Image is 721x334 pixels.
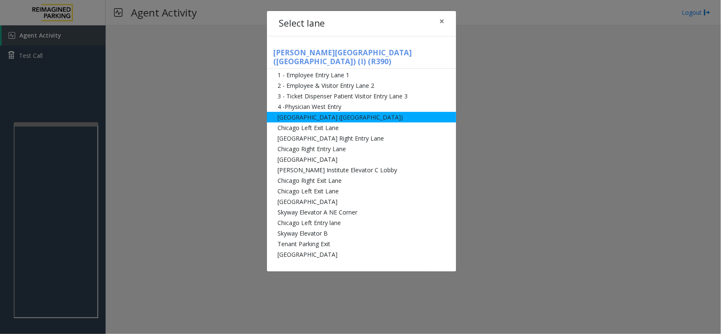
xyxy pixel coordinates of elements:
li: Chicago Right Entry Lane [267,144,456,154]
li: Chicago Left Exit Lane [267,186,456,196]
li: [GEOGRAPHIC_DATA] [267,154,456,165]
li: Chicago Right Exit Lane [267,175,456,186]
li: [GEOGRAPHIC_DATA] Right Entry Lane [267,133,456,144]
li: [PERSON_NAME] Institute Elevator C Lobby [267,165,456,175]
li: Skyway Elevator B [267,228,456,239]
li: 1 - Employee Entry Lane 1 [267,70,456,80]
li: Tenant Parking Exit [267,239,456,249]
li: 4 -Physician West Entry [267,101,456,112]
li: Chicago Left Exit Lane [267,122,456,133]
li: Chicago Left Entry lane [267,217,456,228]
button: Close [433,11,450,32]
li: [GEOGRAPHIC_DATA] [267,196,456,207]
li: [GEOGRAPHIC_DATA] [267,249,456,260]
li: Skyway Elevator A NE Corner [267,207,456,217]
span: × [439,15,444,27]
li: [GEOGRAPHIC_DATA] ([GEOGRAPHIC_DATA]) [267,112,456,122]
h5: [PERSON_NAME][GEOGRAPHIC_DATA] ([GEOGRAPHIC_DATA]) (I) (R390) [267,48,456,69]
li: 3 - Ticket Dispenser Patient Visitor Entry Lane 3 [267,91,456,101]
li: 2 - Employee & Visitor Entry Lane 2 [267,80,456,91]
h4: Select lane [279,17,325,30]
